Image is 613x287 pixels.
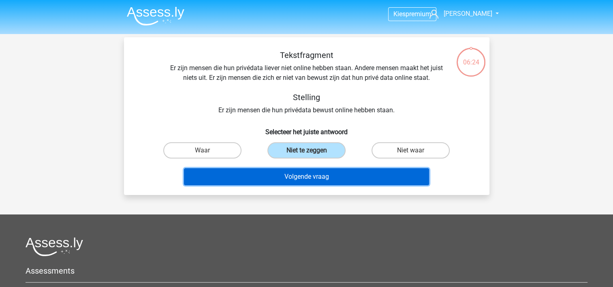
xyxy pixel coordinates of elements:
label: Niet waar [372,142,450,158]
span: Kies [393,10,406,18]
h6: Selecteer het juiste antwoord [137,122,476,136]
h5: Assessments [26,266,587,276]
label: Niet te zeggen [267,142,346,158]
label: Waar [163,142,241,158]
img: Assessly [127,6,184,26]
a: Kiespremium [389,9,436,19]
div: Er zijn mensen die hun privédata liever niet online hebben staan. Andere mensen maakt het juist n... [137,50,476,115]
button: Volgende vraag [184,168,429,185]
img: Assessly logo [26,237,83,256]
span: [PERSON_NAME] [443,10,492,17]
div: 06:24 [456,47,486,67]
a: [PERSON_NAME] [426,9,493,19]
h5: Stelling [163,92,451,102]
h5: Tekstfragment [163,50,451,60]
span: premium [406,10,431,18]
